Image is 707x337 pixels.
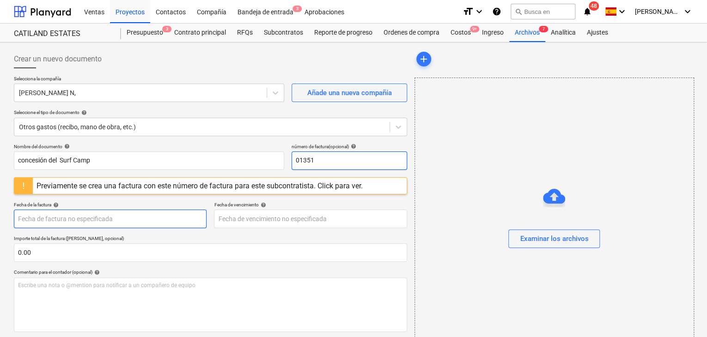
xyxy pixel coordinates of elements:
input: Importe total de la factura (coste neto, opcional) [14,243,407,262]
div: Añade una nueva compañía [307,87,391,99]
input: Nombre del documento [14,151,284,170]
p: Importe total de la factura ([PERSON_NAME], opcional) [14,235,407,243]
a: Contrato principal [169,24,232,42]
input: número de factura [292,151,407,170]
div: Fecha de vencimiento [214,202,407,208]
a: Reporte de progreso [309,24,378,42]
input: Fecha de factura no especificada [14,210,207,228]
a: Ingreso [476,24,509,42]
i: Base de conocimientos [492,6,501,17]
span: 3 [162,26,171,32]
span: help [92,270,100,275]
i: keyboard_arrow_down [682,6,693,17]
div: Nombre del documento [14,144,284,150]
button: Añade una nueva compañía [292,84,407,102]
a: Ordenes de compra [378,24,445,42]
div: Fecha de la factura [14,202,207,208]
i: format_size [463,6,474,17]
span: help [349,144,356,149]
div: Widget de chat [661,293,707,337]
i: keyboard_arrow_down [616,6,628,17]
a: RFQs [232,24,258,42]
span: Crear un nuevo documento [14,54,102,65]
div: Comentario para el contador (opcional) [14,269,407,275]
div: Presupuesto [121,24,169,42]
span: help [79,110,87,115]
span: help [258,202,266,208]
a: Analítica [545,24,581,42]
a: Ajustes [581,24,614,42]
div: CATILAND ESTATES [14,29,110,39]
i: keyboard_arrow_down [474,6,485,17]
div: número de factura (opcional) [292,144,407,150]
span: [PERSON_NAME] [635,8,681,15]
p: Selecciona la compañía [14,76,284,84]
a: Subcontratos [258,24,309,42]
button: Busca en [511,4,575,19]
div: Archivos [509,24,545,42]
button: Examinar los archivos [508,229,600,248]
div: Costos [445,24,476,42]
a: Costos9+ [445,24,476,42]
span: help [62,144,70,149]
span: 48 [589,1,599,11]
span: 3 [293,6,302,12]
div: Seleccione el tipo de documento [14,109,407,115]
span: 9+ [470,26,479,32]
iframe: Chat Widget [661,293,707,337]
div: Examinar los archivos [520,233,588,245]
span: search [515,8,522,15]
span: add [418,54,429,65]
span: 7 [539,26,548,32]
i: notifications [583,6,592,17]
div: Previamente se crea una factura con este número de factura para este subcontratista. Click para ver. [37,181,363,190]
span: help [51,202,59,208]
a: Archivos7 [509,24,545,42]
input: Fecha de vencimiento no especificada [214,210,407,228]
a: Presupuesto3 [121,24,169,42]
